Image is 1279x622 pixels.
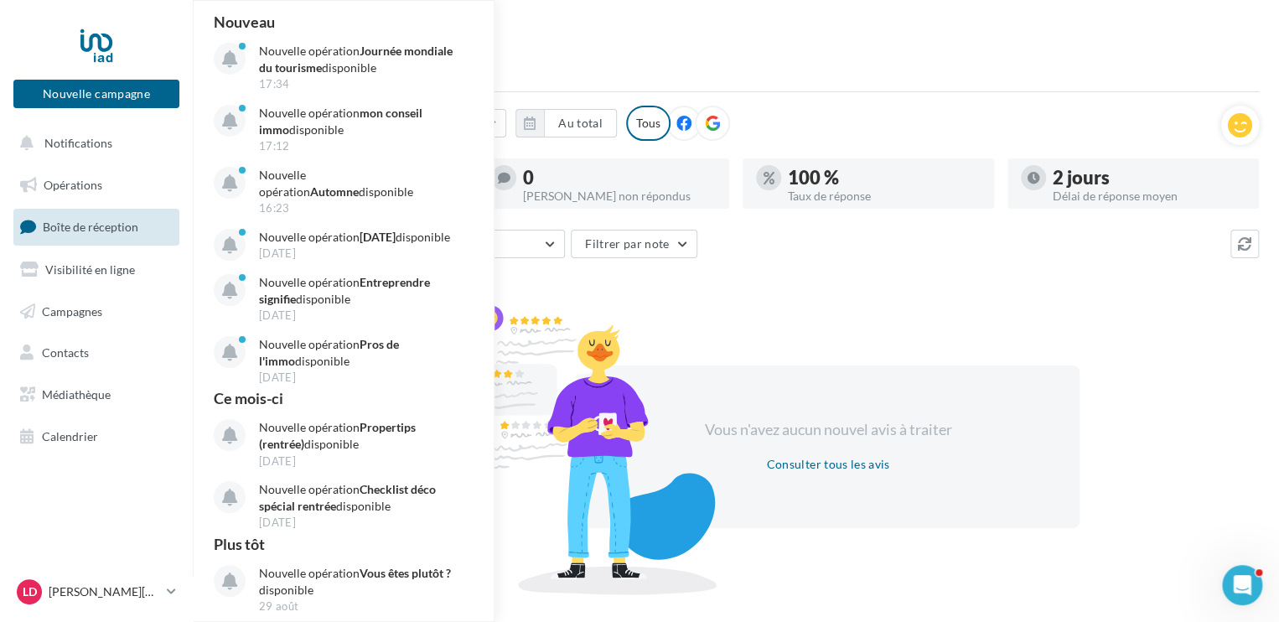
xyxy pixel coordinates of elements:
span: LD [23,583,37,600]
div: Taux de réponse [788,190,981,202]
a: Médiathèque [10,377,183,412]
div: [PERSON_NAME] non répondus [523,190,716,202]
button: Au total [515,109,617,137]
p: [PERSON_NAME][DEMOGRAPHIC_DATA] [49,583,160,600]
div: 100 % [788,168,981,187]
span: Boîte de réception [43,220,138,234]
a: Calendrier [10,419,183,454]
iframe: Intercom live chat [1222,565,1262,605]
span: Opérations [44,178,102,192]
a: LD [PERSON_NAME][DEMOGRAPHIC_DATA] [13,576,179,608]
a: Boîte de réception [10,209,183,245]
span: Médiathèque [42,387,111,402]
button: Nouvelle campagne [13,80,179,108]
a: Opérations [10,168,183,203]
span: Contacts [42,345,89,360]
div: Délai de réponse moyen [1053,190,1245,202]
div: Boîte de réception [213,27,1259,52]
button: Au total [544,109,617,137]
span: Campagnes [42,303,102,318]
a: Campagnes [10,294,183,329]
button: Notifications [10,126,176,161]
button: Filtrer par note [571,230,697,258]
div: Vous n'avez aucun nouvel avis à traiter [684,419,972,441]
div: 0 [523,168,716,187]
button: Consulter tous les avis [759,454,896,474]
a: Contacts [10,335,183,371]
a: Visibilité en ligne [10,252,183,288]
div: Tous [626,106,671,141]
span: Calendrier [42,429,98,443]
span: Notifications [44,136,112,150]
div: 2 jours [1053,168,1245,187]
span: Visibilité en ligne [45,262,135,277]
